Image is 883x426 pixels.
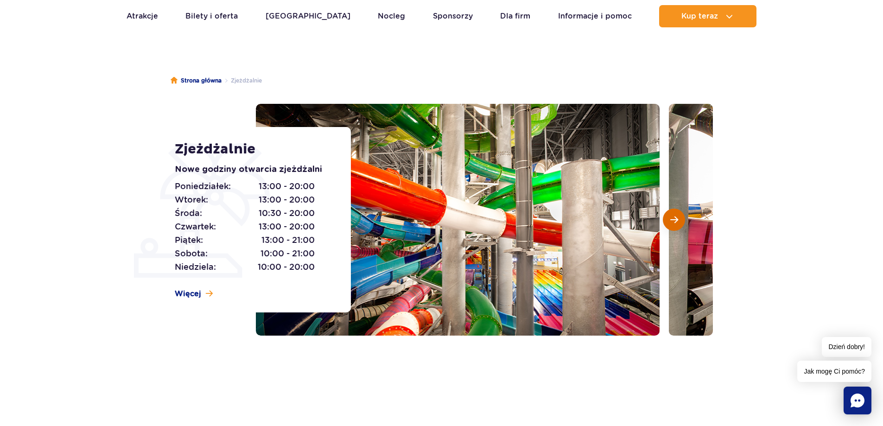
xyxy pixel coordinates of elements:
[259,220,315,233] span: 13:00 - 20:00
[175,207,202,220] span: Środa:
[175,163,330,176] p: Nowe godziny otwarcia zjeżdżalni
[500,5,530,27] a: Dla firm
[797,361,871,382] span: Jak mogę Ci pomóc?
[259,207,315,220] span: 10:30 - 20:00
[222,76,262,85] li: Zjeżdżalnie
[266,5,350,27] a: [GEOGRAPHIC_DATA]
[681,12,718,20] span: Kup teraz
[659,5,756,27] button: Kup teraz
[175,261,216,273] span: Niedziela:
[433,5,473,27] a: Sponsorzy
[185,5,238,27] a: Bilety i oferta
[175,180,231,193] span: Poniedziałek:
[175,220,216,233] span: Czwartek:
[175,247,208,260] span: Sobota:
[260,247,315,260] span: 10:00 - 21:00
[258,261,315,273] span: 10:00 - 20:00
[127,5,158,27] a: Atrakcje
[663,209,685,231] button: Następny slajd
[844,387,871,414] div: Chat
[175,141,330,158] h1: Zjeżdżalnie
[261,234,315,247] span: 13:00 - 21:00
[175,234,203,247] span: Piątek:
[259,180,315,193] span: 13:00 - 20:00
[175,289,201,299] span: Więcej
[378,5,405,27] a: Nocleg
[822,337,871,357] span: Dzień dobry!
[175,193,208,206] span: Wtorek:
[171,76,222,85] a: Strona główna
[175,289,213,299] a: Więcej
[558,5,632,27] a: Informacje i pomoc
[259,193,315,206] span: 13:00 - 20:00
